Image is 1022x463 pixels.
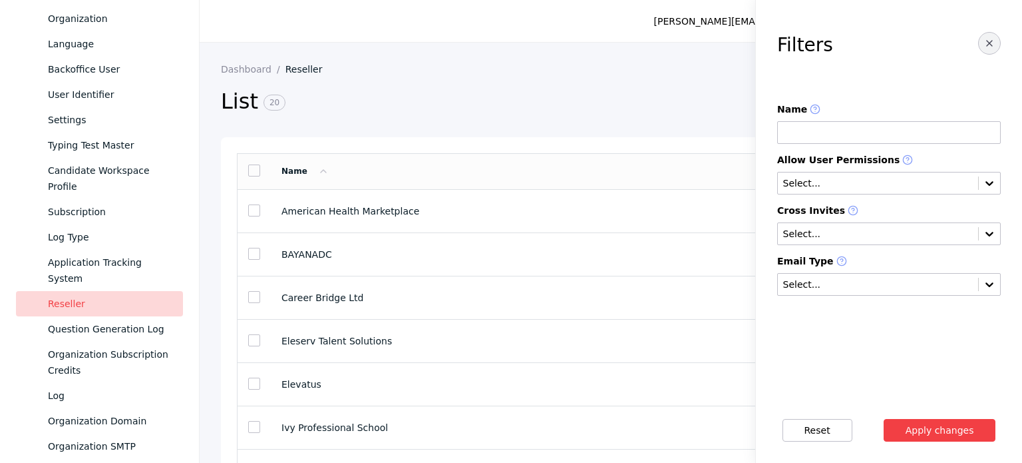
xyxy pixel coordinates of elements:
a: Log Type [16,225,183,250]
a: Organization Domain [16,408,183,434]
a: Dashboard [221,64,285,75]
a: Settings [16,107,183,133]
div: Typing Test Master [48,137,172,153]
a: Subscription [16,199,183,225]
section: American Health Marketplace [281,206,899,217]
button: Reset [782,419,852,442]
div: Organization Subscription Credits [48,346,172,378]
a: Reseller [285,64,333,75]
a: Name [281,167,329,176]
section: BAYANADC [281,249,899,260]
label: Email Type [777,256,1001,268]
div: Application Tracking System [48,254,172,286]
div: Reseller [48,296,172,312]
div: User Identifier [48,87,172,103]
div: [PERSON_NAME][EMAIL_ADDRESS][PERSON_NAME][DOMAIN_NAME] [654,13,971,29]
div: Organization [48,11,172,27]
span: 20 [263,95,285,111]
h3: Filters [777,35,833,56]
section: Career Bridge Ltd [281,292,899,303]
a: Language [16,31,183,57]
a: Reseller [16,291,183,316]
a: Organization [16,6,183,31]
a: Organization SMTP [16,434,183,459]
a: Organization Subscription Credits [16,342,183,383]
section: Eleserv Talent Solutions [281,336,899,346]
section: Ivy Professional School [281,422,899,433]
a: Typing Test Master [16,133,183,158]
div: Question Generation Log [48,321,172,337]
label: Cross Invites [777,205,1001,217]
label: Allow User Permissions [777,155,1001,167]
a: Log [16,383,183,408]
a: Candidate Workspace Profile [16,158,183,199]
a: Backoffice User [16,57,183,82]
div: Log [48,388,172,404]
label: Name [777,104,1001,116]
div: Organization SMTP [48,438,172,454]
h2: List [221,88,794,116]
div: Language [48,36,172,52]
button: Apply changes [884,419,996,442]
a: Question Generation Log [16,316,183,342]
a: User Identifier [16,82,183,107]
div: Subscription [48,204,172,220]
div: Candidate Workspace Profile [48,163,172,195]
section: Elevatus [281,379,899,390]
div: Settings [48,112,172,128]
div: Backoffice User [48,61,172,77]
a: Application Tracking System [16,250,183,291]
div: Organization Domain [48,413,172,429]
div: Log Type [48,229,172,245]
